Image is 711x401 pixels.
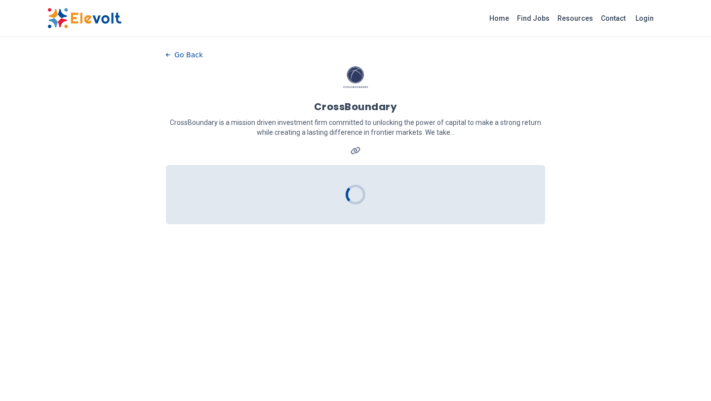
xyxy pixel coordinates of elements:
[513,10,553,26] a: Find Jobs
[47,8,121,29] img: Elevolt
[341,62,370,92] img: CrossBoundary
[561,47,664,344] iframe: Advertisement
[597,10,630,26] a: Contact
[630,8,660,28] a: Login
[485,10,513,26] a: Home
[346,185,365,204] div: Loading...
[47,47,150,344] iframe: Advertisement
[166,47,203,62] button: Go Back
[553,10,597,26] a: Resources
[314,100,397,114] h1: CrossBoundary
[166,118,545,137] p: CrossBoundary is a mission driven investment firm committed to unlocking the power of capital to ...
